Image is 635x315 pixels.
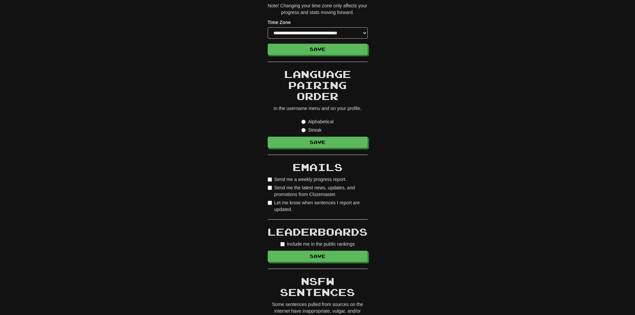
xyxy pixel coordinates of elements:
[301,120,306,124] input: Alphabetical
[268,105,368,112] p: In the username menu and on your profile.
[268,69,368,102] h2: Language Pairing Order
[268,2,368,16] p: Note! Changing your time zone only affects your progress and stats moving forward.
[268,162,368,173] h2: Emails
[268,201,272,205] input: Let me know when sentences I report are updated.
[301,118,333,125] label: Alphabetical
[301,128,306,132] input: Streak
[268,251,368,262] button: Save
[268,199,368,213] label: Let me know when sentences I report are updated.
[268,137,368,148] button: Save
[268,44,368,55] button: Save
[301,127,321,133] label: Streak
[280,241,355,247] label: Include me in the public rankings
[268,184,368,198] label: Send me the latest news, updates, and promotions from Clozemaster.
[280,242,285,246] input: Include me in the public rankings
[268,177,272,182] input: Send me a weekly progress report.
[268,176,347,183] label: Send me a weekly progress report.
[268,186,272,190] input: Send me the latest news, updates, and promotions from Clozemaster.
[268,226,368,237] h2: Leaderboards
[268,19,291,26] label: Time Zone
[268,276,368,298] h2: NSFW Sentences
